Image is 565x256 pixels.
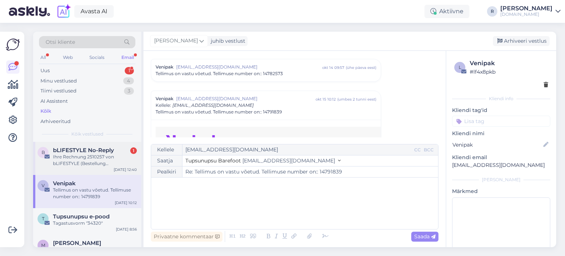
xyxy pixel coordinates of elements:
[71,131,103,137] span: Kõik vestlused
[40,118,71,125] div: Arhiveeritud
[42,216,45,221] span: T
[156,102,171,108] span: Kellele :
[42,150,45,155] span: b
[452,176,550,183] div: [PERSON_NAME]
[154,37,198,45] span: [PERSON_NAME]
[346,65,376,70] div: ( ühe päeva eest )
[53,187,137,200] div: Tellimus on vastu võetud. Tellimuse number on:: 14791839
[452,161,550,169] p: [EMAIL_ADDRESS][DOMAIN_NAME]
[322,65,344,70] div: okt 14 09:57
[185,157,241,164] span: Tupsunupsu Barefoot
[156,109,282,115] span: Tellimus on vastu võetud. Tellimuse number on:: 14791839
[156,70,283,77] span: Tellimus on vastu võetud. Tellimuse number on:: 14782573
[56,4,71,19] img: explore-ai
[156,95,173,102] span: Venipak
[88,53,106,62] div: Socials
[156,64,173,70] span: Venipak
[114,167,137,172] div: [DATE] 12:40
[242,157,335,164] span: [EMAIL_ADDRESS][DOMAIN_NAME]
[41,242,45,248] span: M
[413,147,422,153] div: CC
[182,166,438,177] input: Write subject here...
[185,157,341,165] button: Tupsunupsu Barefoot [EMAIL_ADDRESS][DOMAIN_NAME]
[452,95,550,102] div: Kliendi info
[208,37,245,45] div: juhib vestlust
[39,53,47,62] div: All
[40,87,77,95] div: Tiimi vestlused
[316,97,336,102] div: okt 15 10:12
[53,240,101,246] span: Mona-Theresa Saar
[123,77,134,85] div: 4
[40,98,68,105] div: AI Assistent
[115,200,137,206] div: [DATE] 10:12
[151,166,182,177] div: Pealkiri
[116,227,137,232] div: [DATE] 8:56
[182,144,413,155] input: Recepient...
[40,108,51,115] div: Kõik
[125,67,134,74] div: 1
[176,64,322,70] span: [EMAIL_ADDRESS][DOMAIN_NAME]
[40,77,77,85] div: Minu vestlused
[470,68,548,76] div: # lf4x8pkb
[500,11,552,17] div: [DOMAIN_NAME]
[124,87,134,95] div: 3
[452,130,550,137] p: Kliendi nimi
[53,220,137,227] div: Tagastusvorm "34320"
[53,213,110,220] span: Tupsunupsu e-pood
[424,5,469,18] div: Aktiivne
[40,67,50,74] div: Uus
[493,36,550,46] div: Arhiveeri vestlus
[452,116,550,127] input: Lisa tag
[151,155,182,166] div: Saatja
[53,147,114,154] span: bLIFESTYLE No-Reply
[53,154,137,167] div: Ihre Rechnung 2510257 von bLIFESTYLE (Bestellung 202502171894)
[42,183,45,188] span: V
[6,38,20,52] img: Askly Logo
[74,5,114,18] a: Avasta AI
[459,64,461,70] span: l
[470,59,548,68] div: Venipak
[452,141,542,149] input: Lisa nimi
[337,97,376,102] div: ( umbes 2 tunni eest )
[46,38,75,46] span: Otsi kliente
[173,102,254,108] span: [EMAIL_ADDRESS][DOMAIN_NAME]
[500,6,552,11] div: [PERSON_NAME]
[53,180,76,187] span: Venipak
[500,6,561,17] a: [PERSON_NAME][DOMAIN_NAME]
[166,135,220,145] img: f71f2c15-fc23-fe97-d879-1897c5b82def.png
[61,53,74,62] div: Web
[151,144,182,155] div: Kellele
[452,187,550,195] p: Märkmed
[452,154,550,161] p: Kliendi email
[422,147,435,153] div: BCC
[487,6,497,17] div: R
[120,53,135,62] div: Email
[151,232,223,242] div: Privaatne kommentaar
[452,106,550,114] p: Kliendi tag'id
[414,233,436,240] span: Saada
[130,147,137,154] div: 1
[176,95,316,102] span: [EMAIL_ADDRESS][DOMAIN_NAME]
